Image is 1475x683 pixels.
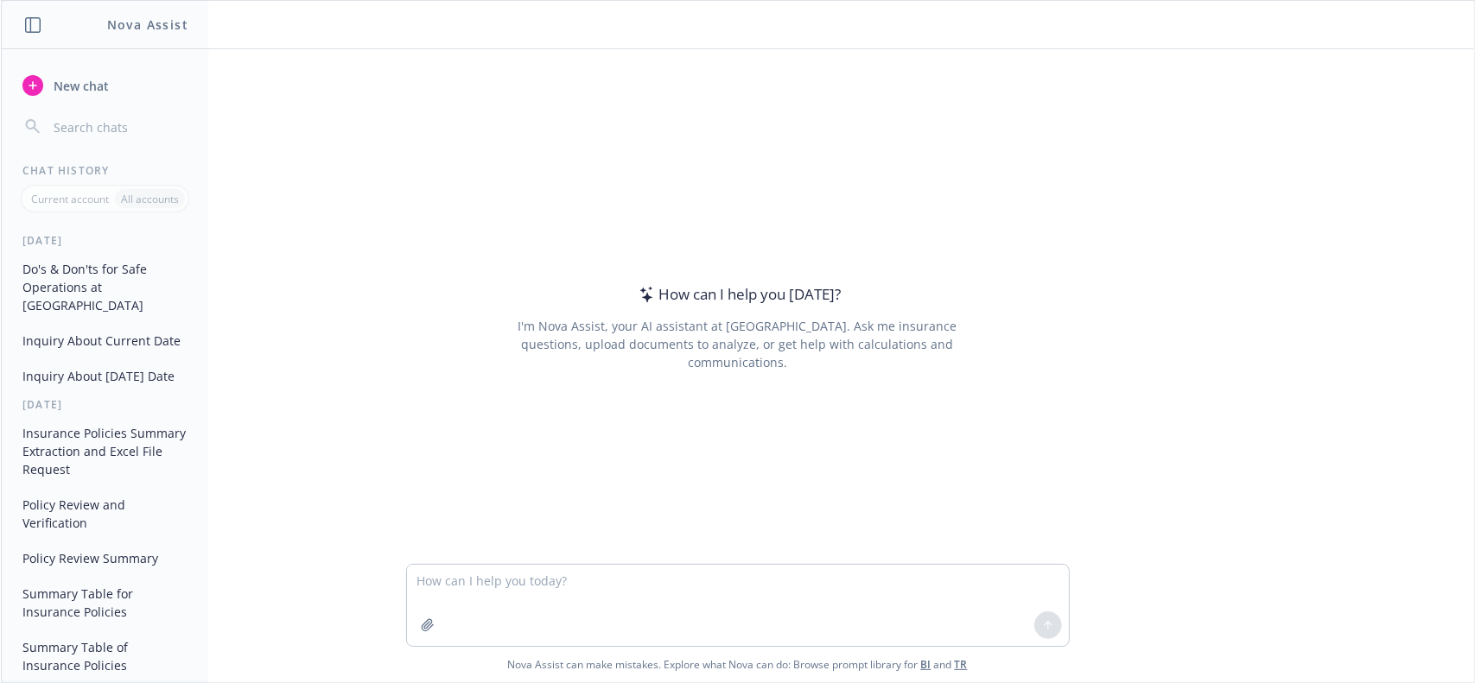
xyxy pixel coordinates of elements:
h1: Nova Assist [107,16,188,34]
input: Search chats [50,115,188,139]
div: I'm Nova Assist, your AI assistant at [GEOGRAPHIC_DATA]. Ask me insurance questions, upload docum... [494,317,981,371]
a: BI [921,657,931,672]
button: Policy Review Summary [16,544,194,572]
div: Chat History [2,163,208,178]
div: [DATE] [2,233,208,248]
button: Inquiry About [DATE] Date [16,362,194,390]
button: New chat [16,70,194,101]
a: TR [955,657,968,672]
button: Insurance Policies Summary Extraction and Excel File Request [16,419,194,484]
span: New chat [50,77,109,95]
p: All accounts [121,192,179,206]
p: Current account [31,192,109,206]
span: Nova Assist can make mistakes. Explore what Nova can do: Browse prompt library for and [8,647,1467,682]
div: How can I help you [DATE]? [634,283,841,306]
button: Inquiry About Current Date [16,326,194,355]
button: Summary Table for Insurance Policies [16,579,194,626]
button: Policy Review and Verification [16,490,194,537]
div: [DATE] [2,397,208,412]
button: Summary Table of Insurance Policies [16,633,194,680]
button: Do's & Don'ts for Safe Operations at [GEOGRAPHIC_DATA] [16,255,194,319]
